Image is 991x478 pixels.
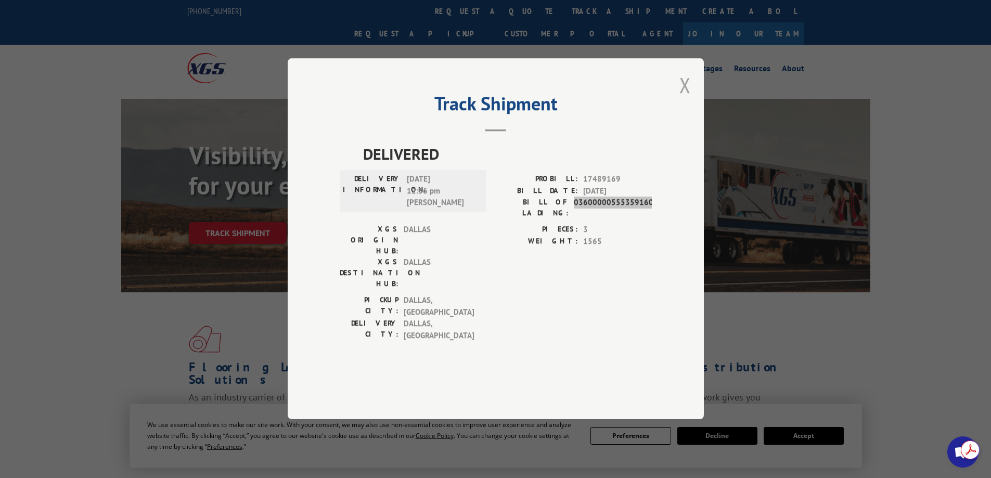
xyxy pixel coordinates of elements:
label: PICKUP CITY: [340,295,398,318]
div: Open chat [947,436,979,468]
span: 17489169 [583,174,652,186]
label: WEIGHT: [496,236,578,248]
label: PIECES: [496,224,578,236]
span: DALLAS , [GEOGRAPHIC_DATA] [404,295,474,318]
span: DALLAS [404,224,474,257]
label: DELIVERY INFORMATION: [343,174,402,209]
button: Close modal [679,71,691,99]
span: 3 [583,224,652,236]
label: XGS DESTINATION HUB: [340,257,398,290]
span: DALLAS [404,257,474,290]
span: 1565 [583,236,652,248]
span: [DATE] 12:36 pm [PERSON_NAME] [407,174,477,209]
h2: Track Shipment [340,96,652,116]
label: BILL OF LADING: [496,197,569,219]
span: [DATE] [583,185,652,197]
label: BILL DATE: [496,185,578,197]
span: 03600000555359160 [574,197,652,219]
label: PROBILL: [496,174,578,186]
label: DELIVERY CITY: [340,318,398,342]
span: DELIVERED [363,143,652,166]
label: XGS ORIGIN HUB: [340,224,398,257]
span: DALLAS , [GEOGRAPHIC_DATA] [404,318,474,342]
